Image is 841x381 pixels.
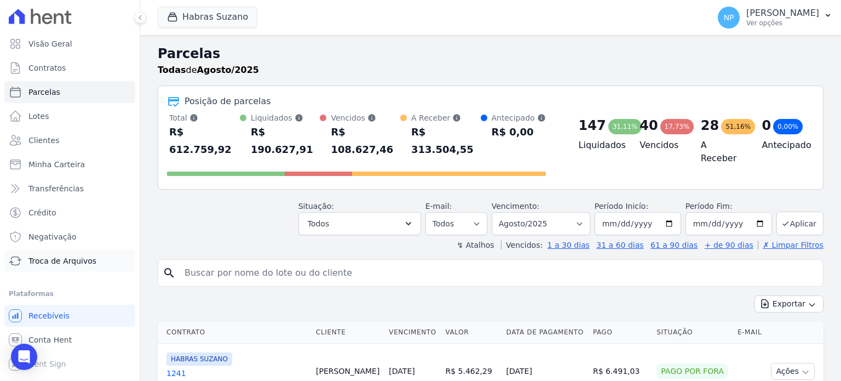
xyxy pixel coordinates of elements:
[656,363,728,379] div: Pago por fora
[501,241,543,249] label: Vencidos:
[548,241,590,249] a: 1 a 30 dias
[640,117,658,134] div: 40
[640,139,683,152] h4: Vencidos
[4,105,135,127] a: Lotes
[746,19,819,27] p: Ver opções
[158,65,186,75] strong: Todas
[298,212,421,235] button: Todos
[660,119,694,134] div: 17,73%
[251,112,320,123] div: Liquidados
[758,241,823,249] a: ✗ Limpar Filtros
[709,2,841,33] button: NP [PERSON_NAME] Ver opções
[298,202,334,211] label: Situação:
[28,111,49,122] span: Lotes
[411,123,481,158] div: R$ 313.504,55
[28,207,56,218] span: Crédito
[762,139,805,152] h4: Antecipado
[652,321,733,344] th: Situação
[762,117,771,134] div: 0
[331,123,400,158] div: R$ 108.627,46
[441,321,502,344] th: Valor
[686,201,772,212] label: Período Fim:
[169,112,240,123] div: Total
[28,310,70,321] span: Recebíveis
[502,321,589,344] th: Data de Pagamento
[178,262,819,284] input: Buscar por nome do lote ou do cliente
[771,363,815,380] button: Ações
[596,241,643,249] a: 31 a 60 dias
[701,117,719,134] div: 28
[331,112,400,123] div: Vencidos
[589,321,652,344] th: Pago
[308,217,329,230] span: Todos
[11,344,37,370] div: Open Intercom Messenger
[650,241,698,249] a: 61 a 90 dias
[492,202,539,211] label: Vencimento:
[4,305,135,327] a: Recebíveis
[389,367,414,376] a: [DATE]
[28,255,96,266] span: Troca de Arquivos
[4,81,135,103] a: Parcelas
[384,321,441,344] th: Vencimento
[746,8,819,19] p: [PERSON_NAME]
[457,241,494,249] label: ↯ Atalhos
[425,202,452,211] label: E-mail:
[4,57,135,79] a: Contratos
[724,14,734,21] span: NP
[705,241,753,249] a: + de 90 dias
[733,321,767,344] th: E-mail
[251,123,320,158] div: R$ 190.627,91
[169,123,240,158] div: R$ 612.759,92
[492,123,546,141] div: R$ 0,00
[721,119,755,134] div: 51,16%
[773,119,803,134] div: 0,00%
[4,33,135,55] a: Visão Geral
[492,112,546,123] div: Antecipado
[158,7,257,27] button: Habras Suzano
[4,329,135,351] a: Conta Hent
[166,352,232,366] span: HABRAS SUZANO
[579,139,623,152] h4: Liquidados
[4,202,135,224] a: Crédito
[28,38,72,49] span: Visão Geral
[9,287,131,300] div: Plataformas
[163,266,176,280] i: search
[197,65,259,75] strong: Agosto/2025
[158,64,259,77] p: de
[4,153,135,175] a: Minha Carteira
[4,129,135,151] a: Clientes
[411,112,481,123] div: A Receber
[28,62,66,73] span: Contratos
[776,212,823,235] button: Aplicar
[28,183,84,194] span: Transferências
[4,250,135,272] a: Troca de Arquivos
[579,117,606,134] div: 147
[4,178,135,200] a: Transferências
[4,226,135,248] a: Negativação
[28,135,59,146] span: Clientes
[158,44,823,64] h2: Parcelas
[158,321,312,344] th: Contrato
[608,119,642,134] div: 31,11%
[28,87,60,98] span: Parcelas
[312,321,384,344] th: Cliente
[28,231,77,242] span: Negativação
[185,95,271,108] div: Posição de parcelas
[701,139,745,165] h4: A Receber
[28,334,72,345] span: Conta Hent
[595,202,648,211] label: Período Inicío:
[754,295,823,312] button: Exportar
[28,159,85,170] span: Minha Carteira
